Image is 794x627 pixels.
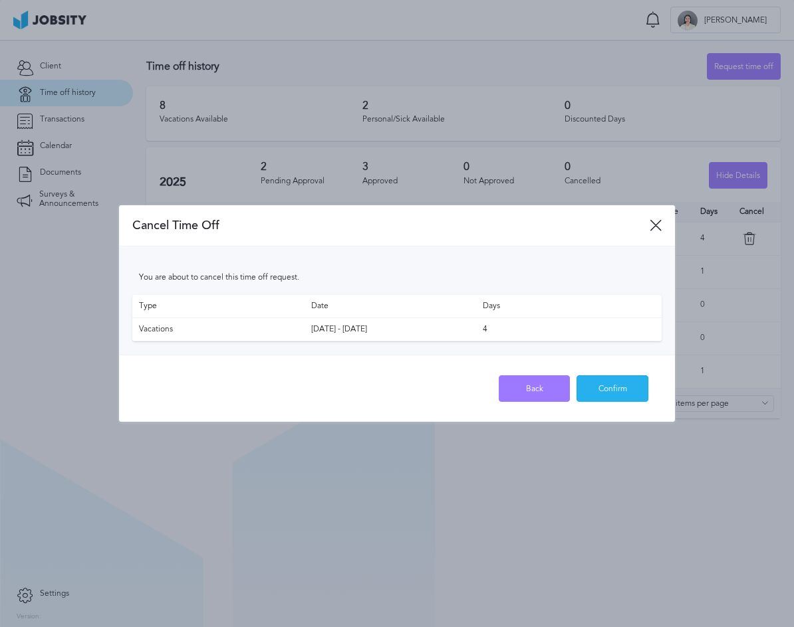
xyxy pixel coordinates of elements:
button: Confirm [577,375,648,402]
div: Back [499,376,570,403]
span: Type [139,302,311,311]
span: 4 [483,325,655,334]
button: Back [499,375,571,402]
span: Vacations [139,325,311,334]
span: [DATE] - [DATE] [311,325,483,334]
span: Cancel Time Off [132,219,219,232]
span: You are about to cancel this time off request. [139,272,299,282]
span: Days [483,302,655,311]
div: Confirm [577,376,648,403]
span: Date [311,302,483,311]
